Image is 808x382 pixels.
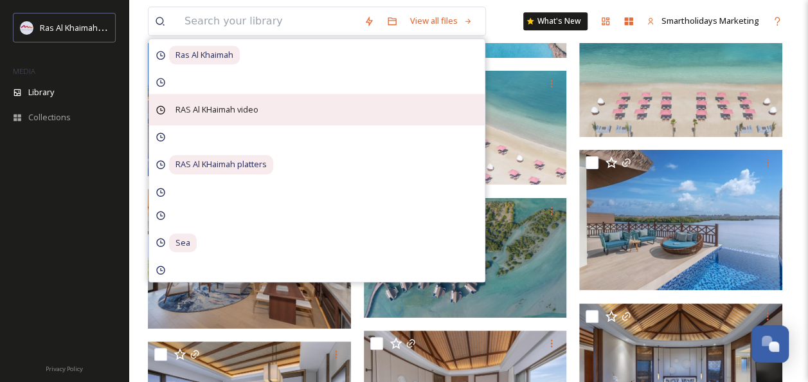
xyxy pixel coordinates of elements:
[661,15,759,26] span: Smartholidays Marketing
[169,46,240,64] span: Ras Al Khaimah
[28,111,71,123] span: Collections
[13,66,35,76] span: MEDIA
[46,365,83,373] span: Privacy Policy
[579,11,782,136] img: Anantara Mina Al Arab Ras Al Khaimah Resort Aerial View Beach Close To Beach House.tif
[28,86,54,98] span: Library
[751,325,789,363] button: Open Chat
[404,8,479,33] a: View all files
[148,189,351,329] img: Anantara Mina Al Arab Ras Al Khaimah Resort Guest Room Over Water Pool Villa Living Room.tif
[523,12,588,30] a: What's New
[178,7,357,35] input: Search your library
[169,233,197,252] span: Sea
[46,360,83,376] a: Privacy Policy
[640,8,766,33] a: Smartholidays Marketing
[169,100,265,119] span: RAS Al KHaimah video
[21,21,33,34] img: Logo_RAKTDA_RGB-01.png
[148,22,351,176] img: Anantara Mina Al Arab Ras Al Khaimah Resort Exterior View Guest Entrance Side View.tif
[579,150,782,290] img: Anantara Mina Al Arab Ras Al Khaimah Resort Guest Room Over Water Pool Villa Terrace.tif
[40,21,222,33] span: Ras Al Khaimah Tourism Development Authority
[169,155,273,174] span: RAS Al KHaimah platters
